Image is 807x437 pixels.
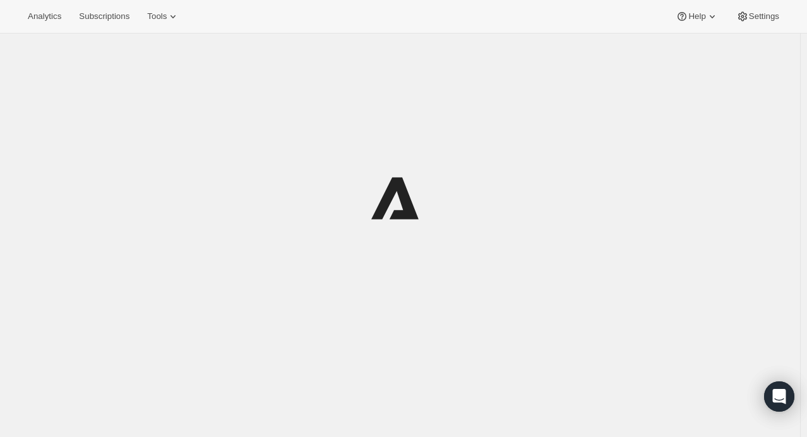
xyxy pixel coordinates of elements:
span: Subscriptions [79,11,129,22]
div: Open Intercom Messenger [764,381,794,412]
span: Settings [749,11,779,22]
span: Tools [147,11,167,22]
span: Help [688,11,705,22]
span: Analytics [28,11,61,22]
button: Tools [140,8,187,25]
button: Help [668,8,726,25]
button: Analytics [20,8,69,25]
button: Settings [729,8,787,25]
button: Subscriptions [71,8,137,25]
